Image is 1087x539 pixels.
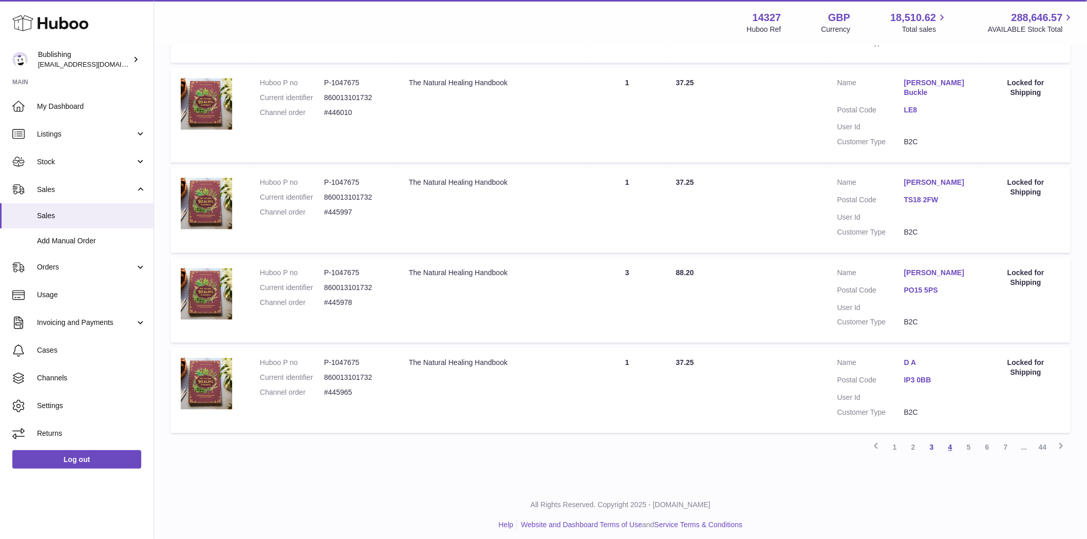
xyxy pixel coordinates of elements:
span: 88.20 [676,269,694,277]
dt: Postal Code [837,286,904,298]
a: 288,646.57 AVAILABLE Stock Total [988,11,1075,34]
img: 1749741825.png [181,268,232,320]
dt: Customer Type [837,228,904,238]
dd: B2C [904,318,971,328]
a: 2 [904,438,923,457]
span: ... [1015,438,1034,457]
div: Locked for Shipping [991,178,1060,198]
span: My Dashboard [37,102,146,111]
span: 37.25 [676,79,694,87]
dt: Channel order [260,208,324,218]
dt: User Id [837,123,904,132]
a: 3 [923,438,941,457]
td: 1 [589,348,666,433]
dt: Huboo P no [260,358,324,368]
a: 4 [941,438,960,457]
dd: P-1047675 [324,358,388,368]
dt: Huboo P no [260,79,324,88]
div: The Natural Healing Handbook [409,79,578,88]
a: 18,510.62 Total sales [890,11,948,34]
dt: Postal Code [837,196,904,208]
dt: User Id [837,213,904,223]
dt: Postal Code [837,106,904,118]
img: 1749741825.png [181,358,232,410]
a: TS18 2FW [904,196,971,205]
span: Invoicing and Payments [37,318,135,328]
dt: Name [837,79,904,101]
dd: B2C [904,228,971,238]
a: PO15 5PS [904,286,971,296]
dt: Customer Type [837,138,904,147]
a: Service Terms & Conditions [654,521,743,529]
dt: Name [837,358,904,371]
dd: P-1047675 [324,79,388,88]
dt: Name [837,268,904,281]
dt: Current identifier [260,283,324,293]
a: LE8 [904,106,971,115]
span: 288,646.57 [1011,11,1063,25]
span: 18,510.62 [890,11,936,25]
img: 1749741825.png [181,79,232,130]
dt: User Id [837,303,904,313]
div: Currency [821,25,851,34]
a: Log out [12,450,141,469]
span: Listings [37,129,135,139]
div: Locked for Shipping [991,268,1060,288]
dd: P-1047675 [324,178,388,188]
span: 37.25 [676,359,694,367]
span: Add Manual Order [37,236,146,246]
strong: 14327 [753,11,781,25]
a: IP3 0BB [904,376,971,386]
dt: User Id [837,393,904,403]
a: [PERSON_NAME] Buckle [904,79,971,98]
td: 1 [589,68,666,163]
dt: Huboo P no [260,268,324,278]
dd: 860013101732 [324,283,388,293]
span: Stock [37,157,135,167]
span: Sales [37,185,135,195]
img: 1749741825.png [181,178,232,229]
a: 44 [1034,438,1052,457]
dt: Current identifier [260,193,324,203]
dt: Customer Type [837,408,904,418]
a: 6 [978,438,997,457]
span: Returns [37,429,146,438]
dd: 860013101732 [324,93,388,103]
span: Total sales [902,25,948,34]
dd: B2C [904,138,971,147]
strong: GBP [828,11,850,25]
p: All Rights Reserved. Copyright 2025 - [DOMAIN_NAME] [162,500,1079,510]
li: and [517,521,742,530]
dt: Postal Code [837,376,904,388]
div: Huboo Ref [747,25,781,34]
dt: Channel order [260,298,324,308]
a: [PERSON_NAME] [904,268,971,278]
dd: P-1047675 [324,268,388,278]
a: 1 [886,438,904,457]
dd: #446010 [324,108,388,118]
dt: Name [837,178,904,190]
dt: Customer Type [837,318,904,328]
span: Sales [37,211,146,221]
a: D A [904,358,971,368]
dt: Channel order [260,388,324,398]
dd: 860013101732 [324,193,388,203]
span: 37.25 [676,179,694,187]
div: Locked for Shipping [991,358,1060,378]
span: [EMAIL_ADDRESS][DOMAIN_NAME] [38,60,151,68]
span: AVAILABLE Stock Total [988,25,1075,34]
dt: Current identifier [260,93,324,103]
td: 3 [589,258,666,343]
dt: Huboo P no [260,178,324,188]
dt: Channel order [260,108,324,118]
td: 1 [589,168,666,253]
img: internalAdmin-14327@internal.huboo.com [12,52,28,67]
span: Settings [37,401,146,411]
span: Orders [37,262,135,272]
dd: 860013101732 [324,373,388,383]
dd: #445978 [324,298,388,308]
span: Channels [37,373,146,383]
dd: #445965 [324,388,388,398]
div: Locked for Shipping [991,79,1060,98]
div: The Natural Healing Handbook [409,268,578,278]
